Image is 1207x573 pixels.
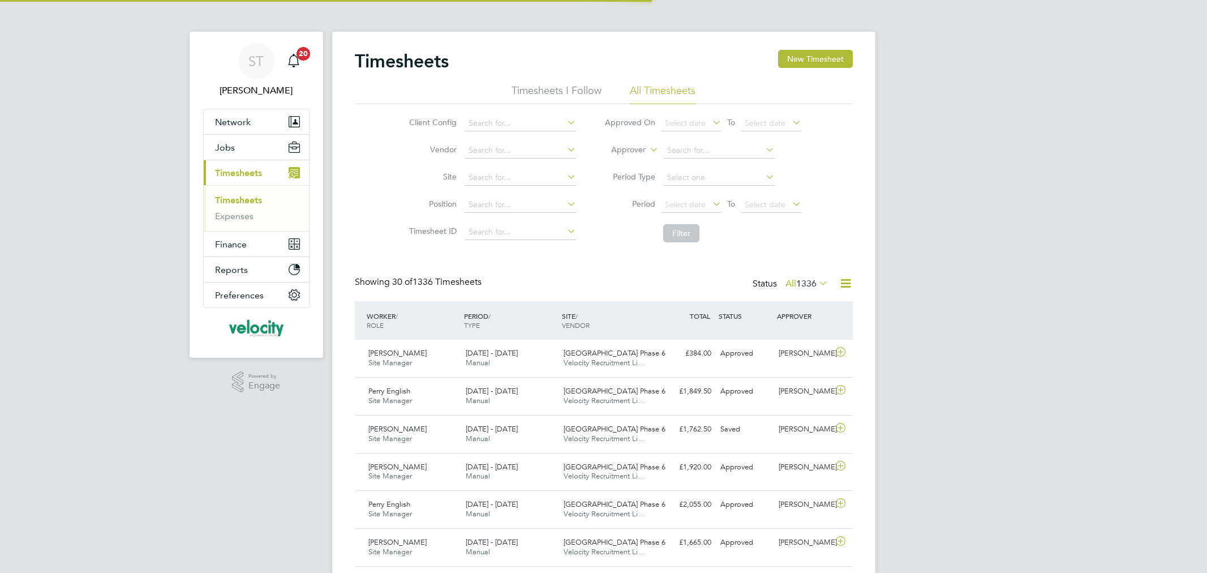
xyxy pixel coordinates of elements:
[774,420,833,439] div: [PERSON_NAME]
[203,319,310,337] a: Go to home page
[665,199,706,209] span: Select date
[564,537,665,547] span: [GEOGRAPHIC_DATA] Phase 6
[466,537,518,547] span: [DATE] - [DATE]
[355,50,449,72] h2: Timesheets
[745,118,785,128] span: Select date
[512,84,602,104] li: Timesheets I Follow
[464,320,480,330] span: TYPE
[368,396,412,405] span: Site Manager
[466,499,518,509] span: [DATE] - [DATE]
[716,382,775,401] div: Approved
[724,196,738,211] span: To
[406,199,457,209] label: Position
[248,54,264,69] span: ST
[564,462,665,472] span: [GEOGRAPHIC_DATA] Phase 6
[564,424,665,434] span: [GEOGRAPHIC_DATA] Phase 6
[488,311,491,320] span: /
[465,170,576,186] input: Search for...
[204,160,309,185] button: Timesheets
[215,264,248,275] span: Reports
[564,358,645,367] span: Velocity Recruitment Li…
[466,509,490,519] span: Manual
[368,424,427,434] span: [PERSON_NAME]
[657,458,716,477] div: £1,920.00
[774,458,833,477] div: [PERSON_NAME]
[466,348,518,358] span: [DATE] - [DATE]
[745,199,785,209] span: Select date
[562,320,590,330] span: VENDOR
[465,143,576,159] input: Search for...
[368,434,412,443] span: Site Manager
[215,117,251,127] span: Network
[204,232,309,256] button: Finance
[190,32,323,358] nav: Main navigation
[466,434,490,443] span: Manual
[297,47,310,61] span: 20
[465,116,576,131] input: Search for...
[716,306,775,326] div: STATUS
[215,211,254,221] a: Expenses
[774,382,833,401] div: [PERSON_NAME]
[466,462,518,472] span: [DATE] - [DATE]
[204,109,309,134] button: Network
[204,185,309,231] div: Timesheets
[204,283,309,307] button: Preferences
[657,533,716,552] div: £1,665.00
[774,344,833,363] div: [PERSON_NAME]
[716,458,775,477] div: Approved
[396,311,398,320] span: /
[716,420,775,439] div: Saved
[595,144,646,156] label: Approver
[564,348,665,358] span: [GEOGRAPHIC_DATA] Phase 6
[368,547,412,557] span: Site Manager
[466,471,490,481] span: Manual
[466,547,490,557] span: Manual
[575,311,578,320] span: /
[657,495,716,514] div: £2,055.00
[364,306,462,335] div: WORKER
[564,547,645,557] span: Velocity Recruitment Li…
[215,239,247,250] span: Finance
[406,226,457,236] label: Timesheet ID
[663,143,775,159] input: Search for...
[282,43,305,79] a: 20
[604,172,655,182] label: Period Type
[630,84,695,104] li: All Timesheets
[232,371,280,393] a: Powered byEngage
[657,382,716,401] div: £1,849.50
[215,168,262,178] span: Timesheets
[367,320,384,330] span: ROLE
[368,499,410,509] span: Perry English
[753,276,830,292] div: Status
[716,533,775,552] div: Approved
[368,358,412,367] span: Site Manager
[392,276,482,288] span: 1336 Timesheets
[368,509,412,519] span: Site Manager
[355,276,484,288] div: Showing
[466,396,490,405] span: Manual
[466,424,518,434] span: [DATE] - [DATE]
[564,434,645,443] span: Velocity Recruitment Li…
[466,358,490,367] span: Manual
[465,197,576,213] input: Search for...
[716,344,775,363] div: Approved
[657,344,716,363] div: £384.00
[228,319,284,337] img: velocityrecruitment-logo-retina.png
[368,348,427,358] span: [PERSON_NAME]
[248,381,280,391] span: Engage
[657,420,716,439] div: £1,762.50
[663,224,699,242] button: Filter
[203,43,310,97] a: ST[PERSON_NAME]
[564,509,645,519] span: Velocity Recruitment Li…
[564,499,665,509] span: [GEOGRAPHIC_DATA] Phase 6
[465,224,576,240] input: Search for...
[215,142,235,153] span: Jobs
[724,115,738,130] span: To
[663,170,775,186] input: Select one
[461,306,559,335] div: PERIOD
[368,386,410,396] span: Perry English
[564,386,665,396] span: [GEOGRAPHIC_DATA] Phase 6
[564,471,645,481] span: Velocity Recruitment Li…
[604,199,655,209] label: Period
[564,396,645,405] span: Velocity Recruitment Li…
